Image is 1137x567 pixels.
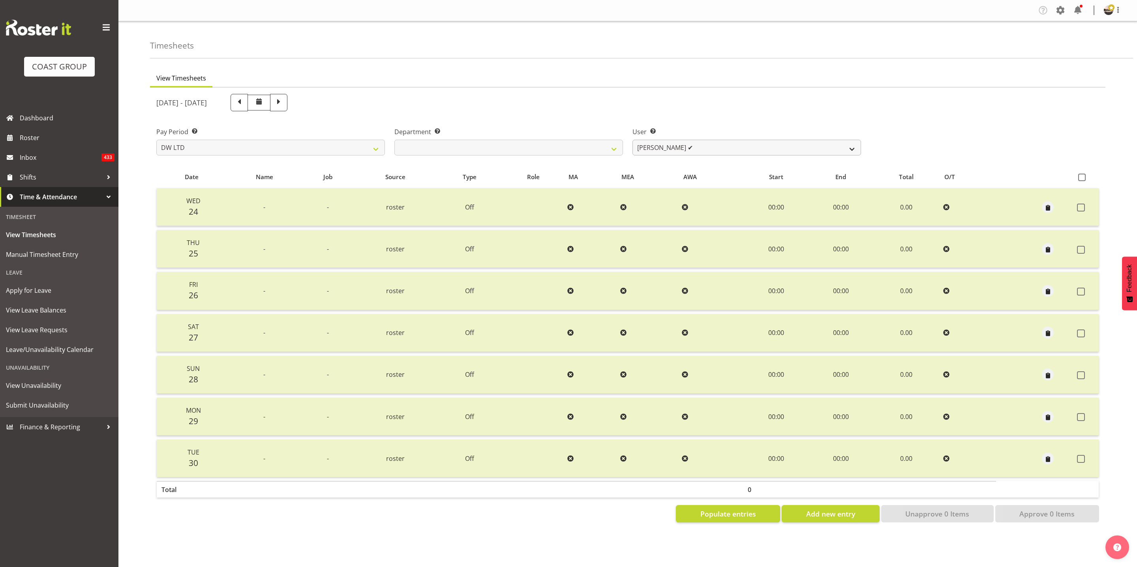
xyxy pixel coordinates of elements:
[809,314,872,352] td: 00:00
[683,172,697,182] span: AWA
[1126,264,1133,292] span: Feedback
[743,481,809,498] th: 0
[20,112,114,124] span: Dashboard
[995,505,1099,522] button: Approve 0 Items
[394,127,623,137] label: Department
[2,395,116,415] a: Submit Unavailability
[2,281,116,300] a: Apply for Leave
[20,421,103,433] span: Finance & Reporting
[743,356,809,394] td: 00:00
[872,440,940,477] td: 0.00
[6,399,113,411] span: Submit Unavailability
[809,440,872,477] td: 00:00
[263,412,265,421] span: -
[568,172,578,182] span: MA
[437,398,502,436] td: Off
[386,245,405,253] span: roster
[809,230,872,268] td: 00:00
[806,509,855,519] span: Add new entry
[186,406,201,415] span: Mon
[905,509,969,519] span: Unapprove 0 Items
[323,172,332,182] span: Job
[263,370,265,379] span: -
[385,172,405,182] span: Source
[386,454,405,463] span: roster
[1104,6,1113,15] img: oliver-denforddc9b330c7edf492af7a6959a6be0e48b.png
[743,188,809,226] td: 00:00
[809,188,872,226] td: 00:00
[1122,256,1137,310] button: Feedback - Show survey
[6,229,113,241] span: View Timesheets
[872,230,940,268] td: 0.00
[527,172,540,182] span: Role
[156,127,385,137] label: Pay Period
[32,61,87,73] div: COAST GROUP
[189,457,198,468] span: 30
[743,272,809,310] td: 00:00
[437,188,502,226] td: Off
[188,322,199,331] span: Sat
[186,196,201,205] span: Wed
[189,415,198,427] span: 29
[743,314,809,352] td: 00:00
[743,230,809,268] td: 00:00
[463,172,477,182] span: Type
[189,332,198,343] span: 27
[156,98,207,107] h5: [DATE] - [DATE]
[2,340,116,359] a: Leave/Unavailability Calendar
[621,172,634,182] span: MEA
[809,398,872,436] td: 00:00
[187,238,200,247] span: Thu
[2,225,116,245] a: View Timesheets
[782,505,879,522] button: Add new entry
[188,448,199,457] span: Tue
[872,188,940,226] td: 0.00
[2,376,116,395] a: View Unavailability
[185,172,199,182] span: Date
[809,272,872,310] td: 00:00
[150,41,194,50] h4: Timesheets
[189,206,198,217] span: 24
[20,132,114,144] span: Roster
[835,172,846,182] span: End
[743,440,809,477] td: 00:00
[743,398,809,436] td: 00:00
[189,374,198,385] span: 28
[2,245,116,264] a: Manual Timesheet Entry
[809,356,872,394] td: 00:00
[386,370,405,379] span: roster
[2,264,116,281] div: Leave
[156,73,206,83] span: View Timesheets
[6,344,113,356] span: Leave/Unavailability Calendar
[327,412,329,421] span: -
[632,127,861,137] label: User
[6,304,113,316] span: View Leave Balances
[6,249,113,260] span: Manual Timesheet Entry
[437,440,502,477] td: Off
[189,248,198,259] span: 25
[2,320,116,340] a: View Leave Requests
[6,20,71,36] img: Rosterit website logo
[437,314,502,352] td: Off
[189,280,198,289] span: Fri
[189,290,198,301] span: 26
[263,286,265,295] span: -
[700,509,756,519] span: Populate entries
[872,356,940,394] td: 0.00
[872,272,940,310] td: 0.00
[1113,543,1121,551] img: help-xxl-2.png
[327,328,329,337] span: -
[263,203,265,211] span: -
[437,230,502,268] td: Off
[327,370,329,379] span: -
[2,209,116,225] div: Timesheet
[769,172,783,182] span: Start
[327,203,329,211] span: -
[101,153,114,161] span: 433
[20,191,103,203] span: Time & Attendance
[2,300,116,320] a: View Leave Balances
[1019,509,1075,519] span: Approve 0 Items
[386,286,405,295] span: roster
[327,245,329,253] span: -
[386,328,405,337] span: roster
